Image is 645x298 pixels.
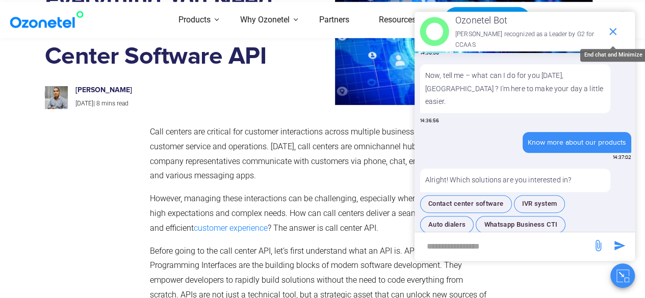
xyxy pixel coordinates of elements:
span: 8 [96,100,100,107]
p: Alright! Which solutions are you interested in? [420,169,610,192]
p: | [75,98,266,110]
button: Contact center software [420,195,512,213]
span: end chat or minimize [603,21,623,42]
span: 14:36:56 [420,49,439,57]
span: mins read [101,100,128,107]
button: IVR system [514,195,565,213]
div: new-msg-input [420,237,587,256]
a: Resources [364,2,431,38]
span: send message [588,235,608,256]
h6: [PERSON_NAME] [75,86,266,95]
p: Ozonetel Bot [455,12,602,29]
button: Close chat [610,263,635,288]
img: header [420,17,449,46]
span: However, managing these interactions can be challenging, especially when customers have high expe... [150,194,483,233]
a: Why Ozonetel [225,2,304,38]
p: [PERSON_NAME] recognized as a Leader by G2 for CCAAS [455,29,602,51]
span: 14:37:02 [613,154,631,161]
p: Now, tell me – what can I do for you [DATE], [GEOGRAPHIC_DATA] ? I'm here to make your day a litt... [420,64,610,113]
img: prashanth-kancherla_avatar-200x200.jpeg [45,86,68,109]
a: customer experience [194,223,268,233]
button: Whatsapp Business CTI [476,216,565,234]
div: Know more about our products [528,137,626,148]
span: 14:36:56 [420,117,439,125]
span: ? The answer is call center API. [268,223,378,233]
a: Partners [304,2,364,38]
span: [DATE] [75,100,93,107]
span: Call centers are critical for customer interactions across multiple business units such as sales,... [150,127,486,180]
a: Request a Demo [444,7,531,33]
a: Products [164,2,225,38]
span: send message [609,235,630,256]
button: Auto dialers [420,216,474,234]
